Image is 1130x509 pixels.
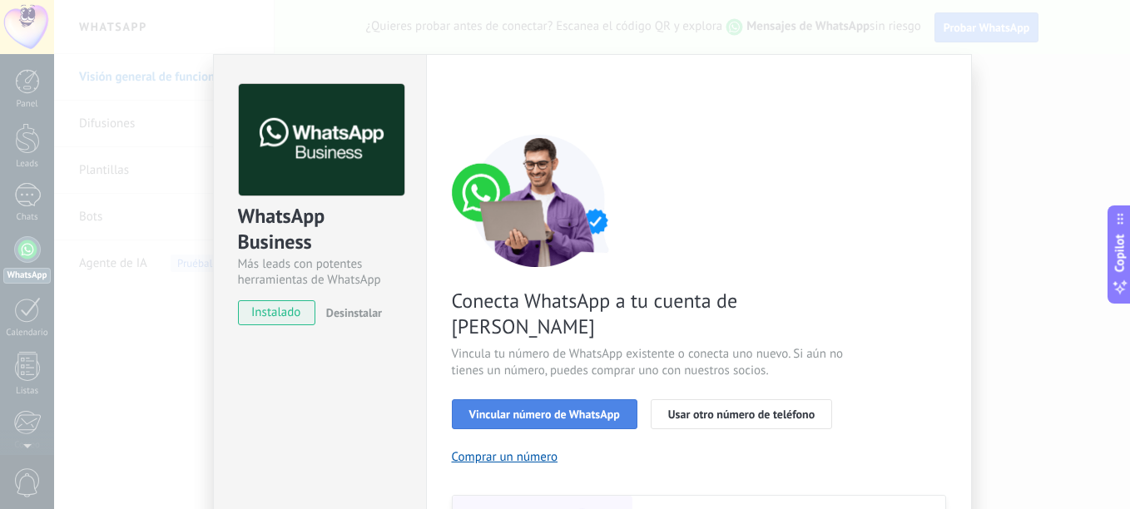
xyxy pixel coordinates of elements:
[238,256,402,288] div: Más leads con potentes herramientas de WhatsApp
[452,288,848,339] span: Conecta WhatsApp a tu cuenta de [PERSON_NAME]
[326,305,382,320] span: Desinstalar
[1112,235,1128,273] span: Copilot
[452,399,637,429] button: Vincular número de WhatsApp
[239,300,315,325] span: instalado
[452,134,627,267] img: connect number
[452,346,848,379] span: Vincula tu número de WhatsApp existente o conecta uno nuevo. Si aún no tienes un número, puedes c...
[469,408,620,420] span: Vincular número de WhatsApp
[452,449,558,465] button: Comprar un número
[238,203,402,256] div: WhatsApp Business
[320,300,382,325] button: Desinstalar
[239,84,404,196] img: logo_main.png
[651,399,832,429] button: Usar otro número de teléfono
[668,408,815,420] span: Usar otro número de teléfono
